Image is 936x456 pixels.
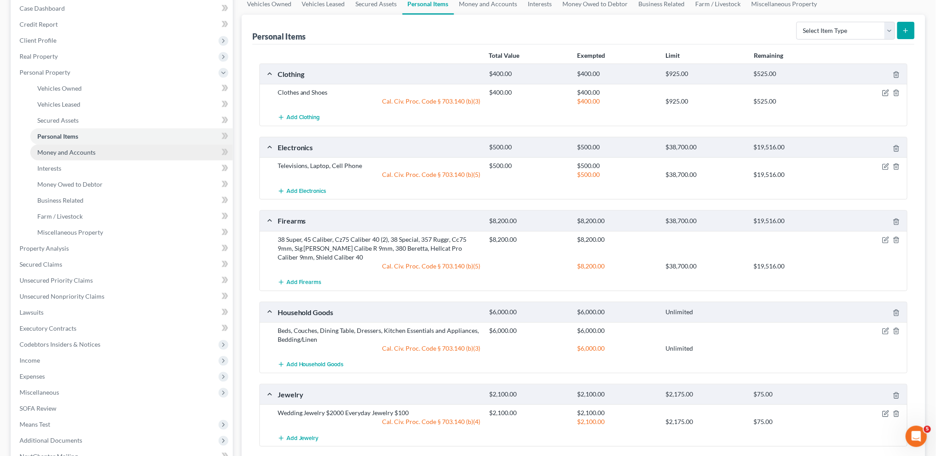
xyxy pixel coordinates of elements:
span: Client Profile [20,36,56,44]
button: Add Firearms [278,274,322,291]
div: $8,200.00 [485,217,573,225]
a: Case Dashboard [12,0,233,16]
a: Unsecured Priority Claims [12,272,233,288]
div: $525.00 [749,97,838,106]
div: $38,700.00 [661,217,749,225]
div: Televisions, Laptop, Cell Phone [273,161,485,170]
span: SOFA Review [20,404,56,412]
div: Jewelry [273,390,485,399]
span: Real Property [20,52,58,60]
div: 38 Super, 45 Caliber, Cz75 Caliber 40 (2), 38 Special, 357 Ruggr, Cc75 9mm, Sig [PERSON_NAME] Cal... [273,235,485,262]
span: Interests [37,164,61,172]
button: Add Electronics [278,183,327,199]
div: $400.00 [573,97,661,106]
span: Miscellaneous Property [37,228,103,236]
div: $2,100.00 [573,390,661,399]
div: Household Goods [273,308,485,317]
div: Unlimited [661,344,749,353]
span: Executory Contracts [20,324,76,332]
div: Clothes and Shoes [273,88,485,97]
div: Cal. Civ. Proc. Code § 703.140 (b)(3) [273,97,485,106]
span: Personal Items [37,132,78,140]
div: $2,100.00 [573,417,661,426]
div: $2,175.00 [661,417,749,426]
span: Vehicles Leased [37,100,80,108]
button: Add Clothing [278,109,320,126]
span: Money Owed to Debtor [37,180,103,188]
div: $19,516.00 [749,170,838,179]
a: SOFA Review [12,400,233,416]
div: $6,000.00 [573,326,661,335]
div: Cal. Civ. Proc. Code § 703.140 (b)(4) [273,417,485,426]
div: Wedding Jewelry $2000 Everyday Jewelry $100 [273,408,485,417]
span: Expenses [20,372,45,380]
span: Add Jewelry [287,435,319,442]
span: Unsecured Nonpriority Claims [20,292,104,300]
div: $2,100.00 [485,390,573,399]
div: $400.00 [573,88,661,97]
span: Unsecured Priority Claims [20,276,93,284]
div: Firearms [273,216,485,225]
span: Farm / Livestock [37,212,83,220]
div: Personal Items [252,31,306,42]
div: $75.00 [749,390,838,399]
a: Money Owed to Debtor [30,176,233,192]
span: Property Analysis [20,244,69,252]
div: $38,700.00 [661,143,749,152]
span: Money and Accounts [37,148,96,156]
div: $8,200.00 [485,235,573,244]
span: 5 [924,426,931,433]
div: Cal. Civ. Proc. Code § 703.140 (b)(5) [273,170,485,179]
div: $2,100.00 [573,408,661,417]
span: Additional Documents [20,436,82,444]
button: Add Household Goods [278,356,344,373]
div: $6,000.00 [485,308,573,316]
div: $6,000.00 [573,308,661,316]
strong: Exempted [578,52,605,59]
strong: Total Value [489,52,520,59]
a: Farm / Livestock [30,208,233,224]
div: $19,516.00 [749,143,838,152]
iframe: Intercom live chat [906,426,927,447]
span: Credit Report [20,20,58,28]
a: Executory Contracts [12,320,233,336]
div: Unlimited [661,308,749,316]
div: $75.00 [749,417,838,426]
div: $19,516.00 [749,217,838,225]
span: Means Test [20,420,50,428]
a: Miscellaneous Property [30,224,233,240]
div: $525.00 [749,70,838,78]
strong: Limit [665,52,680,59]
a: Money and Accounts [30,144,233,160]
div: $400.00 [573,70,661,78]
span: Lawsuits [20,308,44,316]
span: Add Clothing [287,114,320,121]
a: Secured Assets [30,112,233,128]
div: $500.00 [573,170,661,179]
a: Vehicles Owned [30,80,233,96]
div: Cal. Civ. Proc. Code § 703.140 (b)(3) [273,344,485,353]
span: Personal Property [20,68,70,76]
span: Secured Claims [20,260,62,268]
div: Clothing [273,69,485,79]
div: $6,000.00 [485,326,573,335]
div: $500.00 [485,143,573,152]
span: Add Electronics [287,188,327,195]
div: $8,200.00 [573,235,661,244]
a: Lawsuits [12,304,233,320]
div: $500.00 [573,161,661,170]
a: Personal Items [30,128,233,144]
div: $38,700.00 [661,170,749,179]
div: Cal. Civ. Proc. Code § 703.140 (b)(5) [273,262,485,271]
div: $400.00 [485,88,573,97]
span: Income [20,356,40,364]
button: Add Jewelry [278,430,319,446]
div: $38,700.00 [661,262,749,271]
a: Interests [30,160,233,176]
div: Beds, Couches, Dining Table, Dressers, Kitchen Essentials and Appliances, Bedding/Linen [273,326,485,344]
div: $2,100.00 [485,408,573,417]
span: Add Firearms [287,279,322,286]
div: $8,200.00 [573,262,661,271]
span: Case Dashboard [20,4,65,12]
a: Credit Report [12,16,233,32]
